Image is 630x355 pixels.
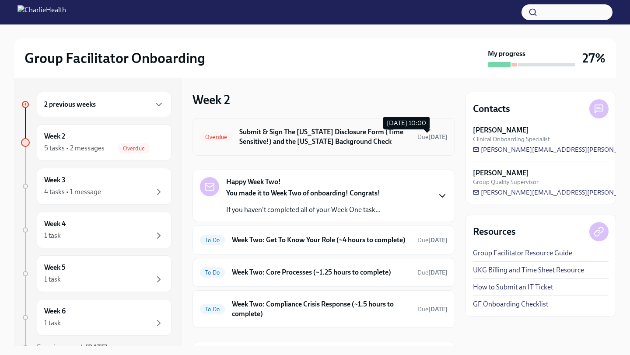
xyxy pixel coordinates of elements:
[200,237,225,244] span: To Do
[85,343,108,352] strong: [DATE]
[44,143,105,153] div: 5 tasks • 2 messages
[44,275,61,284] div: 1 task
[44,318,61,328] div: 1 task
[21,168,171,205] a: Week 34 tasks • 1 message
[44,306,66,316] h6: Week 6
[44,132,65,141] h6: Week 2
[473,265,584,275] a: UKG Billing and Time Sheet Resource
[226,189,380,197] strong: You made it to Week Two of onboarding! Congrats!
[200,306,225,313] span: To Do
[200,233,448,247] a: To DoWeek Two: Get To Know Your Role (~4 hours to complete)Due[DATE]
[473,282,553,292] a: How to Submit an IT Ticket
[200,298,448,320] a: To DoWeek Two: Compliance Crisis Response (~1.5 hours to complete)Due[DATE]
[37,343,108,352] span: Experience ends
[582,50,605,66] h3: 27%
[21,299,171,336] a: Week 61 task
[17,5,66,19] img: CharlieHealth
[428,133,448,141] strong: [DATE]
[239,127,410,146] h6: Submit & Sign The [US_STATE] Disclosure Form (Time Sensitive!) and the [US_STATE] Background Check
[417,236,448,244] span: September 29th, 2025 10:00
[428,269,448,276] strong: [DATE]
[200,134,232,140] span: Overdue
[21,212,171,248] a: Week 41 task
[24,49,205,67] h2: Group Facilitator Onboarding
[473,125,529,135] strong: [PERSON_NAME]
[21,255,171,292] a: Week 51 task
[232,299,410,319] h6: Week Two: Compliance Crisis Response (~1.5 hours to complete)
[44,263,66,272] h6: Week 5
[44,175,66,185] h6: Week 3
[44,219,66,229] h6: Week 4
[417,305,448,313] span: September 29th, 2025 10:00
[473,178,539,186] span: Group Quality Supervisor
[473,248,572,258] a: Group Facilitator Resource Guide
[473,299,548,309] a: GF Onboarding Checklist
[417,237,448,244] span: Due
[44,100,96,109] h6: 2 previous weeks
[428,306,448,313] strong: [DATE]
[37,92,171,117] div: 2 previous weeks
[232,268,410,277] h6: Week Two: Core Processes (~1.25 hours to complete)
[417,269,448,276] span: Due
[417,306,448,313] span: Due
[488,49,525,59] strong: My progress
[428,237,448,244] strong: [DATE]
[226,177,281,187] strong: Happy Week Two!
[232,235,410,245] h6: Week Two: Get To Know Your Role (~4 hours to complete)
[226,205,381,215] p: If you haven't completed all of your Week One task...
[192,92,230,108] h3: Week 2
[417,133,448,141] span: Due
[200,269,225,276] span: To Do
[473,168,529,178] strong: [PERSON_NAME]
[118,145,150,152] span: Overdue
[473,102,510,115] h4: Contacts
[417,268,448,277] span: September 29th, 2025 10:00
[200,125,448,148] a: OverdueSubmit & Sign The [US_STATE] Disclosure Form (Time Sensitive!) and the [US_STATE] Backgrou...
[473,135,550,143] span: Clinical Onboarding Specialist
[44,231,61,240] div: 1 task
[44,187,101,197] div: 4 tasks • 1 message
[21,124,171,161] a: Week 25 tasks • 2 messagesOverdue
[200,265,448,279] a: To DoWeek Two: Core Processes (~1.25 hours to complete)Due[DATE]
[473,225,516,238] h4: Resources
